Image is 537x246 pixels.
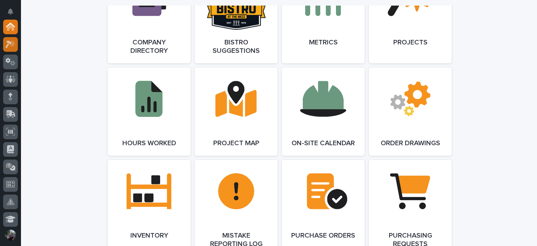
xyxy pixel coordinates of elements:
a: Order Drawings [369,68,452,156]
a: Project Map [195,68,278,156]
div: Notifications [9,8,18,20]
a: Hours Worked [108,68,191,156]
button: Notifications [3,4,18,19]
a: On-Site Calendar [282,68,365,156]
button: users-avatar [3,228,18,243]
